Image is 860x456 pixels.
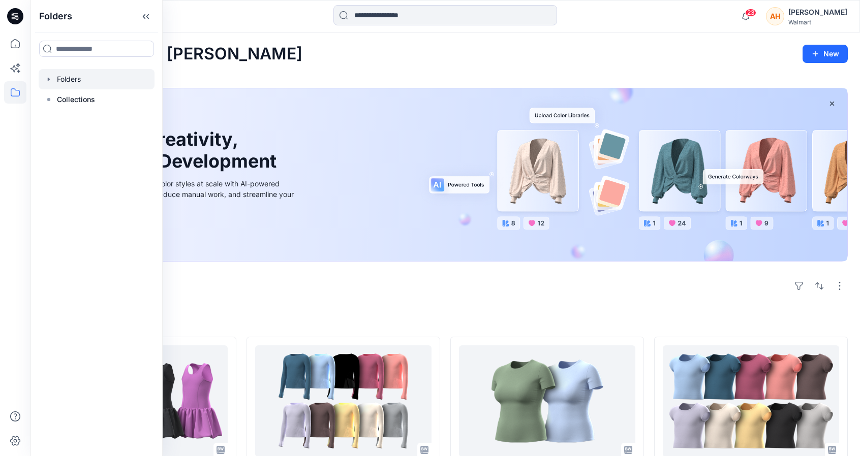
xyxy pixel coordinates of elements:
[745,9,756,17] span: 23
[68,128,281,172] h1: Unleash Creativity, Speed Up Development
[43,45,302,63] h2: Welcome back, [PERSON_NAME]
[803,45,848,63] button: New
[788,18,847,26] div: Walmart
[766,7,784,25] div: AH
[43,314,848,327] h4: Styles
[68,178,296,210] div: Explore ideas faster and recolor styles at scale with AI-powered tools that boost creativity, red...
[788,6,847,18] div: [PERSON_NAME]
[57,93,95,106] p: Collections
[68,222,296,243] a: Discover more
